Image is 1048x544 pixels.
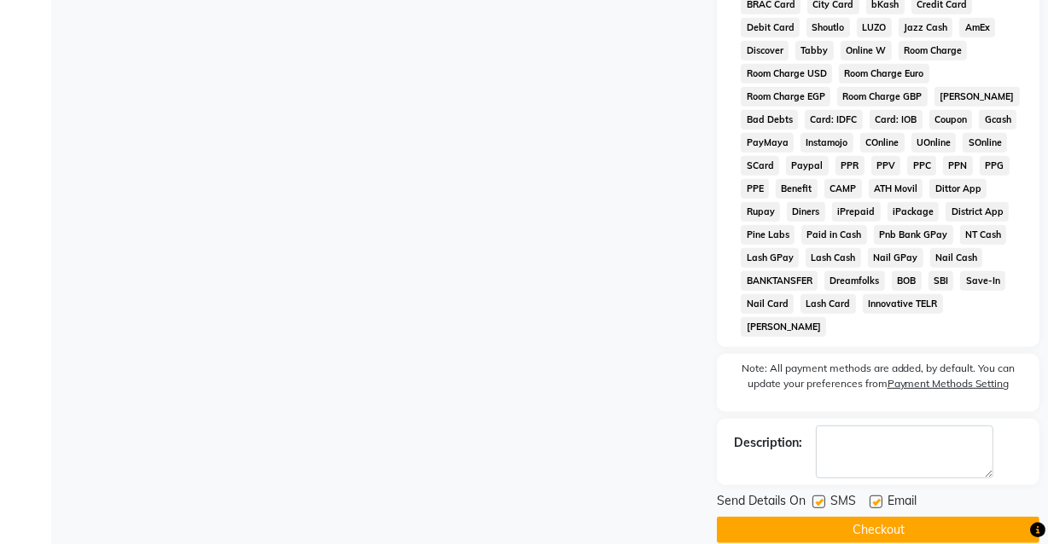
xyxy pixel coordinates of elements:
[911,133,957,153] span: UOnline
[959,18,995,38] span: AmEx
[741,248,799,268] span: Lash GPay
[960,271,1005,291] span: Save-In
[860,133,905,153] span: COnline
[868,248,923,268] span: Nail GPay
[741,110,798,130] span: Bad Debts
[741,133,794,153] span: PayMaya
[801,133,853,153] span: Instamojo
[741,156,779,176] span: SCard
[979,110,1016,130] span: Gcash
[857,18,892,38] span: LUZO
[980,156,1010,176] span: PPG
[943,156,973,176] span: PPN
[899,18,953,38] span: Jazz Cash
[929,179,987,199] span: Dittor App
[741,64,832,84] span: Room Charge USD
[837,87,928,107] span: Room Charge GBP
[741,294,794,314] span: Nail Card
[741,41,789,61] span: Discover
[869,179,923,199] span: ATH Movil
[870,110,923,130] span: Card: IOB
[741,225,795,245] span: Pine Labs
[946,202,1009,222] span: District App
[930,248,983,268] span: Nail Cash
[741,271,818,291] span: BANKTANSFER
[892,271,922,291] span: BOB
[824,179,862,199] span: CAMP
[888,492,917,513] span: Email
[863,294,943,314] span: Innovative TELR
[741,179,769,199] span: PPE
[934,87,1020,107] span: [PERSON_NAME]
[717,492,806,513] span: Send Details On
[832,202,881,222] span: iPrepaid
[787,202,825,222] span: Diners
[888,202,940,222] span: iPackage
[805,110,863,130] span: Card: IDFC
[841,41,892,61] span: Online W
[776,179,818,199] span: Benefit
[717,517,1039,543] button: Checkout
[801,225,867,245] span: Paid in Cash
[786,156,829,176] span: Paypal
[741,202,780,222] span: Rupay
[795,41,834,61] span: Tabby
[963,133,1007,153] span: SOnline
[734,361,1022,398] label: Note: All payment methods are added, by default. You can update your preferences from
[960,225,1007,245] span: NT Cash
[929,271,954,291] span: SBI
[830,492,856,513] span: SMS
[874,225,953,245] span: Pnb Bank GPay
[929,110,973,130] span: Coupon
[806,18,850,38] span: Shoutlo
[907,156,936,176] span: PPC
[839,64,929,84] span: Room Charge Euro
[835,156,865,176] span: PPR
[741,317,826,337] span: [PERSON_NAME]
[741,18,800,38] span: Debit Card
[734,434,802,452] div: Description:
[741,87,830,107] span: Room Charge EGP
[806,248,861,268] span: Lash Cash
[899,41,968,61] span: Room Charge
[871,156,901,176] span: PPV
[824,271,885,291] span: Dreamfolks
[888,376,1010,391] label: Payment Methods Setting
[801,294,856,314] span: Lash Card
